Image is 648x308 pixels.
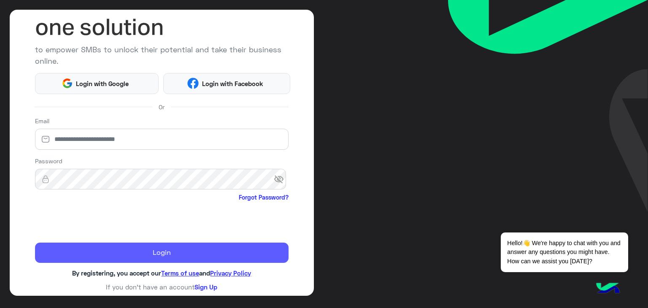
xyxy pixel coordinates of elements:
a: Privacy Policy [210,269,251,277]
button: Login [35,243,289,263]
a: Terms of use [161,269,199,277]
span: By registering, you accept our [72,269,161,277]
label: Email [35,116,49,125]
span: Or [159,103,165,111]
span: Login with Google [73,79,132,89]
img: lock [35,175,56,184]
span: and [199,269,210,277]
img: Google [62,78,73,89]
img: Facebook [187,78,199,89]
iframe: reCAPTCHA [35,203,163,236]
span: visibility_off [274,172,289,187]
h6: If you don’t have an account [35,283,289,291]
span: Login with Facebook [199,79,266,89]
img: hulul-logo.png [593,274,623,304]
a: Sign Up [194,283,217,291]
img: email [35,135,56,143]
label: Password [35,157,62,165]
button: Login with Facebook [163,73,290,94]
button: Login with Google [35,73,159,94]
p: to empower SMBs to unlock their potential and take their business online. [35,44,289,67]
span: Hello!👋 We're happy to chat with you and answer any questions you might have. How can we assist y... [501,232,628,272]
a: Forgot Password? [239,193,289,202]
